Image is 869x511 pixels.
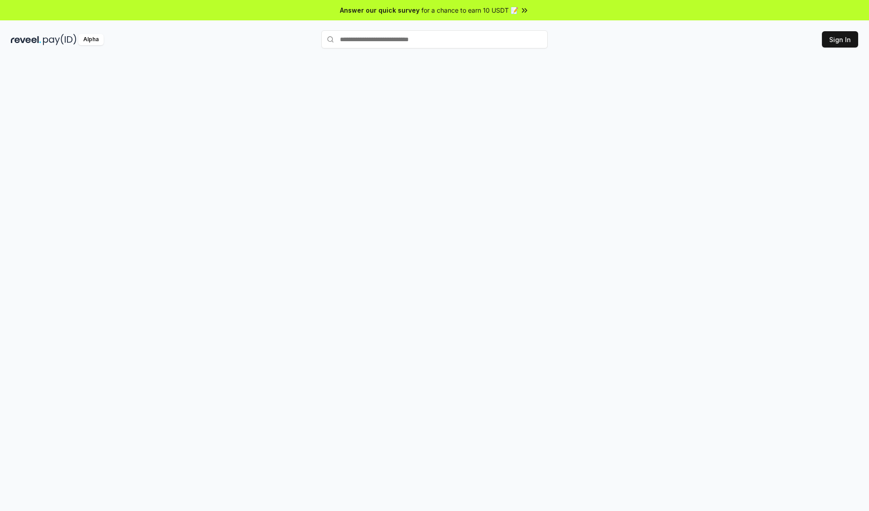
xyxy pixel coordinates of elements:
button: Sign In [822,31,858,48]
img: pay_id [43,34,76,45]
span: Answer our quick survey [340,5,420,15]
img: reveel_dark [11,34,41,45]
div: Alpha [78,34,104,45]
span: for a chance to earn 10 USDT 📝 [421,5,518,15]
